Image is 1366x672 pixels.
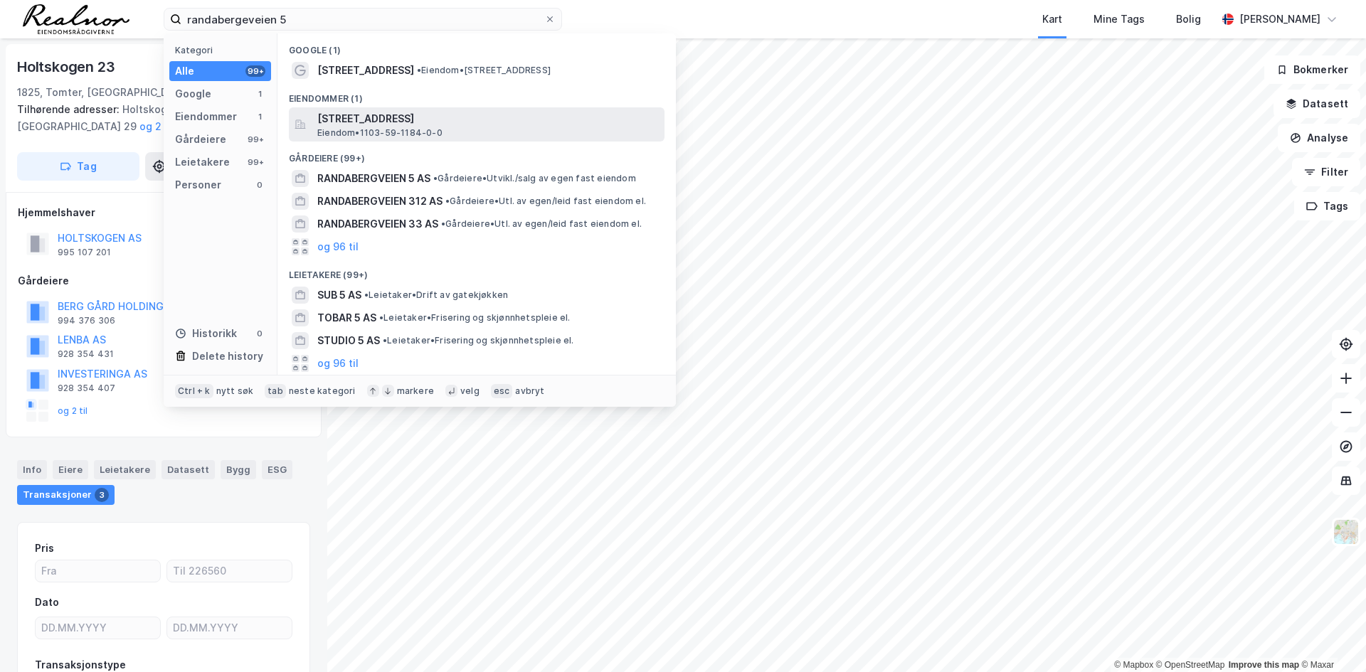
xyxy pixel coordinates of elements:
span: Leietaker • Frisering og skjønnhetspleie el. [383,335,574,346]
div: Bolig [1176,11,1201,28]
span: [STREET_ADDRESS] [317,110,659,127]
div: Transaksjoner [17,485,115,505]
div: 1825, Tomter, [GEOGRAPHIC_DATA] [17,84,191,101]
div: 928 354 431 [58,348,114,360]
span: • [417,65,421,75]
button: og 96 til [317,355,359,372]
span: TOBAR 5 AS [317,309,376,326]
div: Ctrl + k [175,384,213,398]
div: Eiendommer (1) [277,82,676,107]
div: 99+ [245,156,265,168]
div: ESG [262,460,292,479]
div: Gårdeiere [18,272,309,289]
span: • [441,218,445,229]
div: markere [397,385,434,397]
div: neste kategori [289,385,356,397]
div: Google [175,85,211,102]
span: • [433,173,438,183]
div: Gårdeiere [175,131,226,148]
a: OpenStreetMap [1156,660,1225,670]
div: nytt søk [216,385,254,397]
div: 994 376 306 [58,315,115,326]
div: Kategori [175,45,271,55]
button: Analyse [1278,124,1360,152]
div: Leietakere [94,460,156,479]
div: Pris [35,540,54,557]
div: Google (1) [277,33,676,59]
span: • [379,312,383,323]
button: Tag [17,152,139,181]
button: og 96 til [317,238,359,255]
div: Kontrollprogram for chat [1295,604,1366,672]
div: Historikk [175,325,237,342]
span: RANDABERGVEIEN 33 AS [317,215,438,233]
div: 1 [254,88,265,100]
div: 1 [254,111,265,122]
div: 928 354 407 [58,383,115,394]
span: Eiendom • 1103-59-1184-0-0 [317,127,443,139]
div: 99+ [245,134,265,145]
span: Tilhørende adresser: [17,103,122,115]
span: [STREET_ADDRESS] [317,62,414,79]
div: Alle [175,63,194,80]
button: Filter [1292,158,1360,186]
input: Søk på adresse, matrikkel, gårdeiere, leietakere eller personer [181,9,544,30]
input: Fra [36,560,160,582]
span: Leietaker • Drift av gatekjøkken [364,289,508,301]
span: RANDABERGVEIEN 5 AS [317,170,430,187]
div: Hjemmelshaver [18,204,309,221]
div: Kart [1042,11,1062,28]
img: realnor-logo.934646d98de889bb5806.png [23,4,129,34]
span: Gårdeiere • Utl. av egen/leid fast eiendom el. [445,196,646,207]
div: esc [491,384,513,398]
a: Improve this map [1229,660,1299,670]
img: Z [1333,518,1360,545]
div: [PERSON_NAME] [1239,11,1320,28]
div: Datasett [162,460,215,479]
div: 0 [254,179,265,191]
div: Gårdeiere (99+) [277,142,676,167]
div: Eiere [53,460,88,479]
button: Bokmerker [1264,55,1360,84]
div: Mine Tags [1094,11,1145,28]
span: • [364,289,369,300]
div: Info [17,460,47,479]
div: Holtskogen 23 [17,55,117,78]
input: Til 226560 [167,560,292,582]
a: Mapbox [1114,660,1153,670]
span: SUB 5 AS [317,287,361,304]
div: 0 [254,328,265,339]
div: 995 107 201 [58,247,111,258]
span: • [445,196,450,206]
span: Gårdeiere • Utl. av egen/leid fast eiendom el. [441,218,642,230]
div: 99+ [245,65,265,77]
div: avbryt [515,385,544,397]
span: • [383,335,387,346]
div: Delete history [192,348,263,365]
iframe: Chat Widget [1295,604,1366,672]
div: velg [460,385,480,397]
div: 3 [95,488,109,502]
button: Tags [1294,192,1360,220]
input: DD.MM.YYYY [36,617,160,639]
span: RANDABERGVEIEN 312 AS [317,193,443,210]
span: STUDIO 5 AS [317,332,380,349]
div: Bygg [221,460,256,479]
div: Holtskogen 25, Holtskogen 27, [GEOGRAPHIC_DATA] 29 [17,101,299,135]
div: Eiendommer [175,108,237,125]
span: Leietaker • Frisering og skjønnhetspleie el. [379,312,571,324]
span: Gårdeiere • Utvikl./salg av egen fast eiendom [433,173,636,184]
div: Leietakere (99+) [277,258,676,284]
button: Datasett [1274,90,1360,118]
div: Dato [35,594,59,611]
div: Leietakere [175,154,230,171]
input: DD.MM.YYYY [167,617,292,639]
div: Personer [175,176,221,193]
div: tab [265,384,286,398]
span: Eiendom • [STREET_ADDRESS] [417,65,551,76]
